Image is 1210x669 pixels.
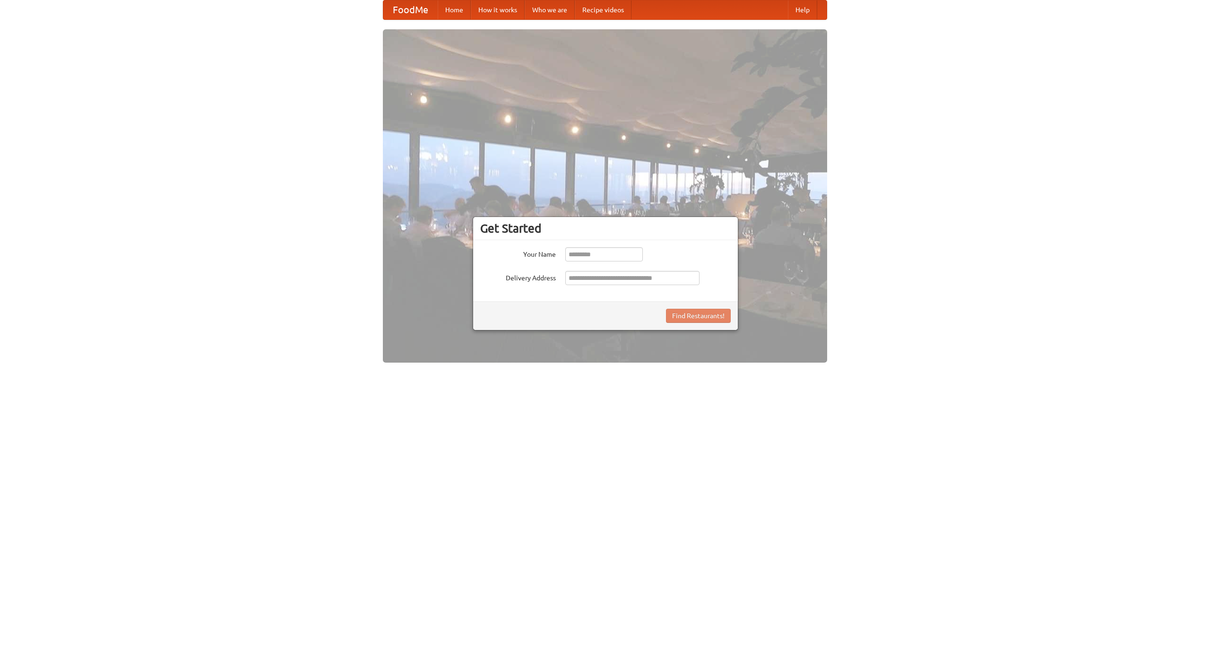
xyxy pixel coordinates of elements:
button: Find Restaurants! [666,309,731,323]
h3: Get Started [480,221,731,235]
label: Delivery Address [480,271,556,283]
a: Help [788,0,817,19]
a: Home [438,0,471,19]
a: FoodMe [383,0,438,19]
a: How it works [471,0,525,19]
a: Who we are [525,0,575,19]
a: Recipe videos [575,0,631,19]
label: Your Name [480,247,556,259]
